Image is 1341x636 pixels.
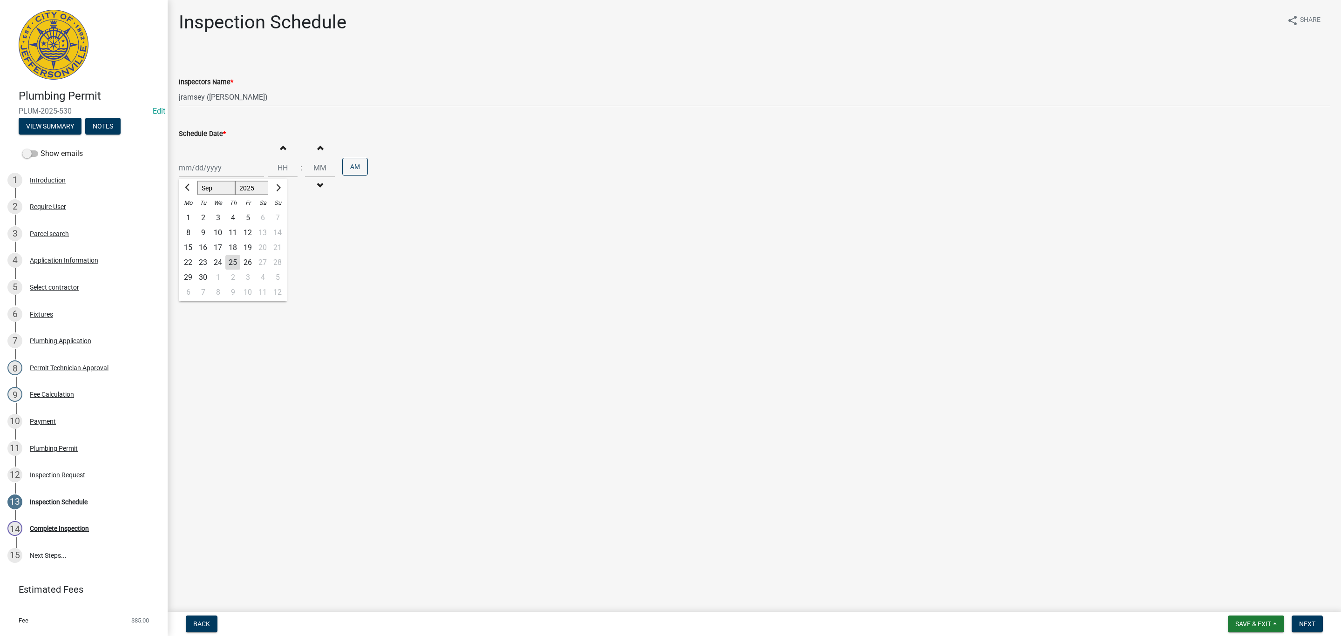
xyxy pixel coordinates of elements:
div: 3 [210,210,225,225]
div: 11 [7,441,22,456]
div: Tuesday, September 23, 2025 [196,255,210,270]
div: 9 [225,285,240,300]
div: Thursday, September 4, 2025 [225,210,240,225]
div: 11 [225,225,240,240]
div: 12 [7,467,22,482]
div: 8 [210,285,225,300]
input: mm/dd/yyyy [179,158,264,177]
div: 4 [7,253,22,268]
div: Thursday, October 9, 2025 [225,285,240,300]
div: 7 [7,333,22,348]
div: 18 [225,240,240,255]
label: Inspectors Name [179,79,233,86]
div: We [210,196,225,210]
div: 30 [196,270,210,285]
div: Friday, September 19, 2025 [240,240,255,255]
input: Hours [268,158,298,177]
div: 1 [181,210,196,225]
div: Thursday, October 2, 2025 [225,270,240,285]
div: Friday, September 5, 2025 [240,210,255,225]
div: Inspection Schedule [30,499,88,505]
div: Thursday, September 18, 2025 [225,240,240,255]
div: Payment [30,418,56,425]
h1: Inspection Schedule [179,11,346,34]
span: Fee [19,617,28,623]
div: Sa [255,196,270,210]
div: 16 [196,240,210,255]
div: 29 [181,270,196,285]
div: 10 [7,414,22,429]
div: 12 [240,225,255,240]
div: Monday, September 8, 2025 [181,225,196,240]
button: shareShare [1280,11,1328,29]
button: Previous month [183,181,194,196]
div: Friday, October 3, 2025 [240,270,255,285]
div: Tuesday, September 9, 2025 [196,225,210,240]
div: Tuesday, September 30, 2025 [196,270,210,285]
div: Monday, September 22, 2025 [181,255,196,270]
div: 24 [210,255,225,270]
div: Th [225,196,240,210]
wm-modal-confirm: Notes [85,123,121,130]
div: 17 [210,240,225,255]
select: Select year [235,181,269,195]
button: Notes [85,118,121,135]
div: 23 [196,255,210,270]
div: 2 [196,210,210,225]
span: Back [193,620,210,628]
div: Monday, September 15, 2025 [181,240,196,255]
div: 6 [7,307,22,322]
img: City of Jeffersonville, Indiana [19,10,88,80]
div: Fixtures [30,311,53,318]
button: Back [186,616,217,632]
wm-modal-confirm: Summary [19,123,81,130]
div: Tuesday, October 7, 2025 [196,285,210,300]
select: Select month [197,181,235,195]
div: Wednesday, October 8, 2025 [210,285,225,300]
div: Plumbing Permit [30,445,78,452]
div: Monday, October 6, 2025 [181,285,196,300]
input: Minutes [305,158,335,177]
div: Wednesday, October 1, 2025 [210,270,225,285]
div: : [298,162,305,174]
div: Tuesday, September 2, 2025 [196,210,210,225]
div: Thursday, September 25, 2025 [225,255,240,270]
div: 15 [181,240,196,255]
div: 5 [240,210,255,225]
div: 10 [210,225,225,240]
span: Next [1299,620,1315,628]
div: 8 [181,225,196,240]
div: Wednesday, September 17, 2025 [210,240,225,255]
div: 26 [240,255,255,270]
span: Save & Exit [1235,620,1271,628]
button: AM [342,158,368,176]
div: 9 [196,225,210,240]
button: Next [1292,616,1323,632]
div: 14 [7,521,22,536]
div: 19 [240,240,255,255]
span: PLUM-2025-530 [19,107,149,115]
div: 2 [225,270,240,285]
div: Inspection Request [30,472,85,478]
div: Complete Inspection [30,525,89,532]
div: Fr [240,196,255,210]
button: View Summary [19,118,81,135]
div: 4 [225,210,240,225]
label: Show emails [22,148,83,159]
div: Fee Calculation [30,391,74,398]
span: Share [1300,15,1321,26]
div: Wednesday, September 3, 2025 [210,210,225,225]
a: Edit [153,107,165,115]
div: 15 [7,548,22,563]
div: Require User [30,203,66,210]
div: 5 [7,280,22,295]
div: 22 [181,255,196,270]
div: Friday, September 12, 2025 [240,225,255,240]
div: 2 [7,199,22,214]
div: Wednesday, September 10, 2025 [210,225,225,240]
div: Plumbing Application [30,338,91,344]
div: 25 [225,255,240,270]
div: Wednesday, September 24, 2025 [210,255,225,270]
h4: Plumbing Permit [19,89,160,103]
div: 13 [7,494,22,509]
